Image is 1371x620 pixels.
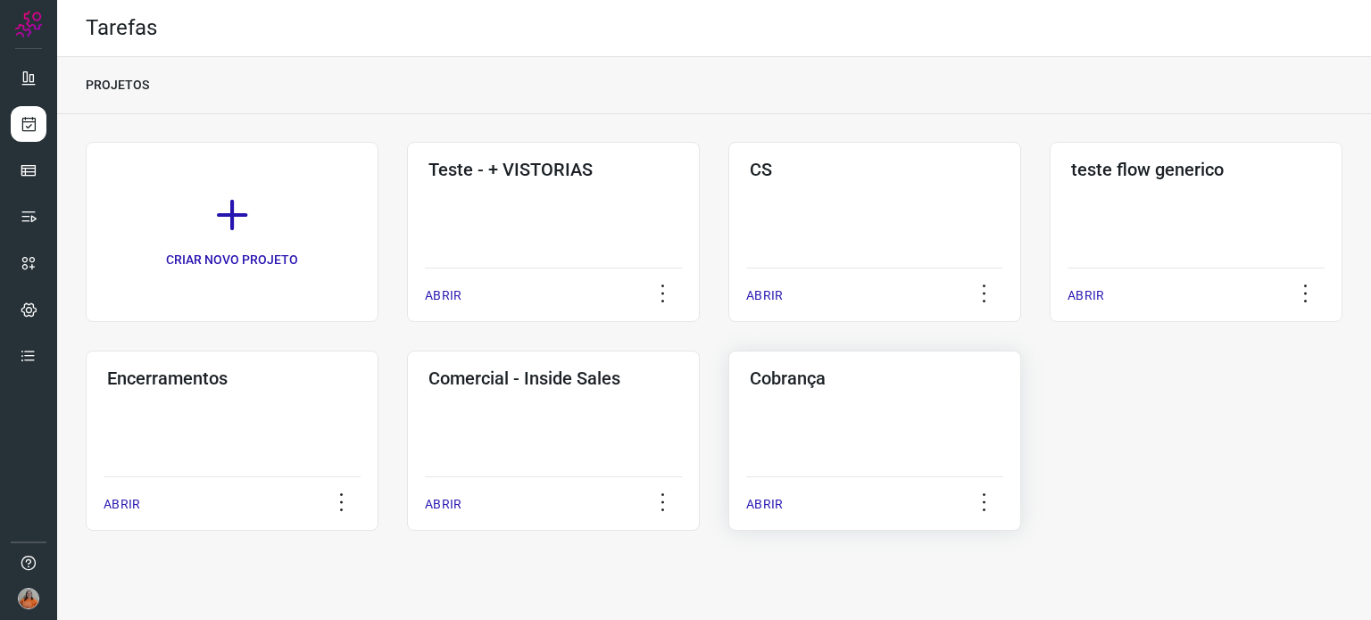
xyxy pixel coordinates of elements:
p: ABRIR [425,286,461,305]
h3: Encerramentos [107,368,357,389]
h3: Cobrança [750,368,1000,389]
p: ABRIR [1068,286,1104,305]
p: ABRIR [746,286,783,305]
p: ABRIR [746,495,783,514]
h3: Teste - + VISTORIAS [428,159,678,180]
p: ABRIR [104,495,140,514]
img: Logo [15,11,42,37]
p: ABRIR [425,495,461,514]
img: 5d4ffe1cbc43c20690ba8eb32b15dea6.jpg [18,588,39,609]
h2: Tarefas [86,15,157,41]
p: CRIAR NOVO PROJETO [166,251,298,269]
h3: teste flow generico [1071,159,1321,180]
h3: Comercial - Inside Sales [428,368,678,389]
h3: CS [750,159,1000,180]
p: PROJETOS [86,76,149,95]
